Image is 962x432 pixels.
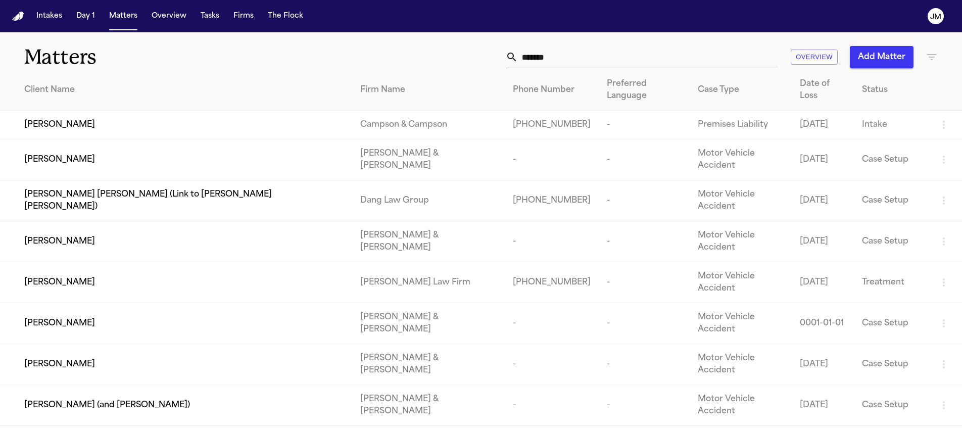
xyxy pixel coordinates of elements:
[24,119,95,131] span: [PERSON_NAME]
[607,78,682,102] div: Preferred Language
[32,7,66,25] button: Intakes
[24,399,190,411] span: [PERSON_NAME] (and [PERSON_NAME])
[599,344,690,385] td: -
[690,139,792,180] td: Motor Vehicle Accident
[12,12,24,21] img: Finch Logo
[352,111,505,139] td: Campson & Campson
[791,50,838,65] button: Overview
[12,12,24,21] a: Home
[698,84,784,96] div: Case Type
[690,180,792,221] td: Motor Vehicle Accident
[599,385,690,426] td: -
[930,14,941,21] text: JM
[24,154,95,166] span: [PERSON_NAME]
[352,344,505,385] td: [PERSON_NAME] & [PERSON_NAME]
[690,221,792,262] td: Motor Vehicle Accident
[599,139,690,180] td: -
[505,262,599,303] td: [PHONE_NUMBER]
[24,276,95,289] span: [PERSON_NAME]
[513,84,591,96] div: Phone Number
[24,44,290,70] h1: Matters
[854,344,930,385] td: Case Setup
[862,84,922,96] div: Status
[792,139,854,180] td: [DATE]
[854,139,930,180] td: Case Setup
[197,7,223,25] button: Tasks
[850,46,913,68] button: Add Matter
[24,317,95,329] span: [PERSON_NAME]
[854,385,930,426] td: Case Setup
[352,139,505,180] td: [PERSON_NAME] & [PERSON_NAME]
[792,344,854,385] td: [DATE]
[505,139,599,180] td: -
[690,262,792,303] td: Motor Vehicle Accident
[505,344,599,385] td: -
[599,262,690,303] td: -
[352,180,505,221] td: Dang Law Group
[792,303,854,344] td: 0001-01-01
[148,7,190,25] button: Overview
[24,358,95,370] span: [PERSON_NAME]
[264,7,307,25] button: The Flock
[792,221,854,262] td: [DATE]
[352,221,505,262] td: [PERSON_NAME] & [PERSON_NAME]
[352,262,505,303] td: [PERSON_NAME] Law Firm
[24,188,344,213] span: [PERSON_NAME] [PERSON_NAME] (Link to [PERSON_NAME] [PERSON_NAME])
[360,84,497,96] div: Firm Name
[105,7,141,25] button: Matters
[690,303,792,344] td: Motor Vehicle Accident
[505,180,599,221] td: [PHONE_NUMBER]
[24,84,344,96] div: Client Name
[599,180,690,221] td: -
[72,7,99,25] button: Day 1
[690,111,792,139] td: Premises Liability
[599,221,690,262] td: -
[352,385,505,426] td: [PERSON_NAME] & [PERSON_NAME]
[505,385,599,426] td: -
[505,303,599,344] td: -
[800,78,846,102] div: Date of Loss
[854,111,930,139] td: Intake
[792,262,854,303] td: [DATE]
[505,221,599,262] td: -
[505,111,599,139] td: [PHONE_NUMBER]
[690,344,792,385] td: Motor Vehicle Accident
[854,221,930,262] td: Case Setup
[792,111,854,139] td: [DATE]
[854,262,930,303] td: Treatment
[792,180,854,221] td: [DATE]
[24,235,95,248] span: [PERSON_NAME]
[690,385,792,426] td: Motor Vehicle Accident
[854,303,930,344] td: Case Setup
[792,385,854,426] td: [DATE]
[599,111,690,139] td: -
[229,7,258,25] button: Firms
[352,303,505,344] td: [PERSON_NAME] & [PERSON_NAME]
[854,180,930,221] td: Case Setup
[599,303,690,344] td: -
